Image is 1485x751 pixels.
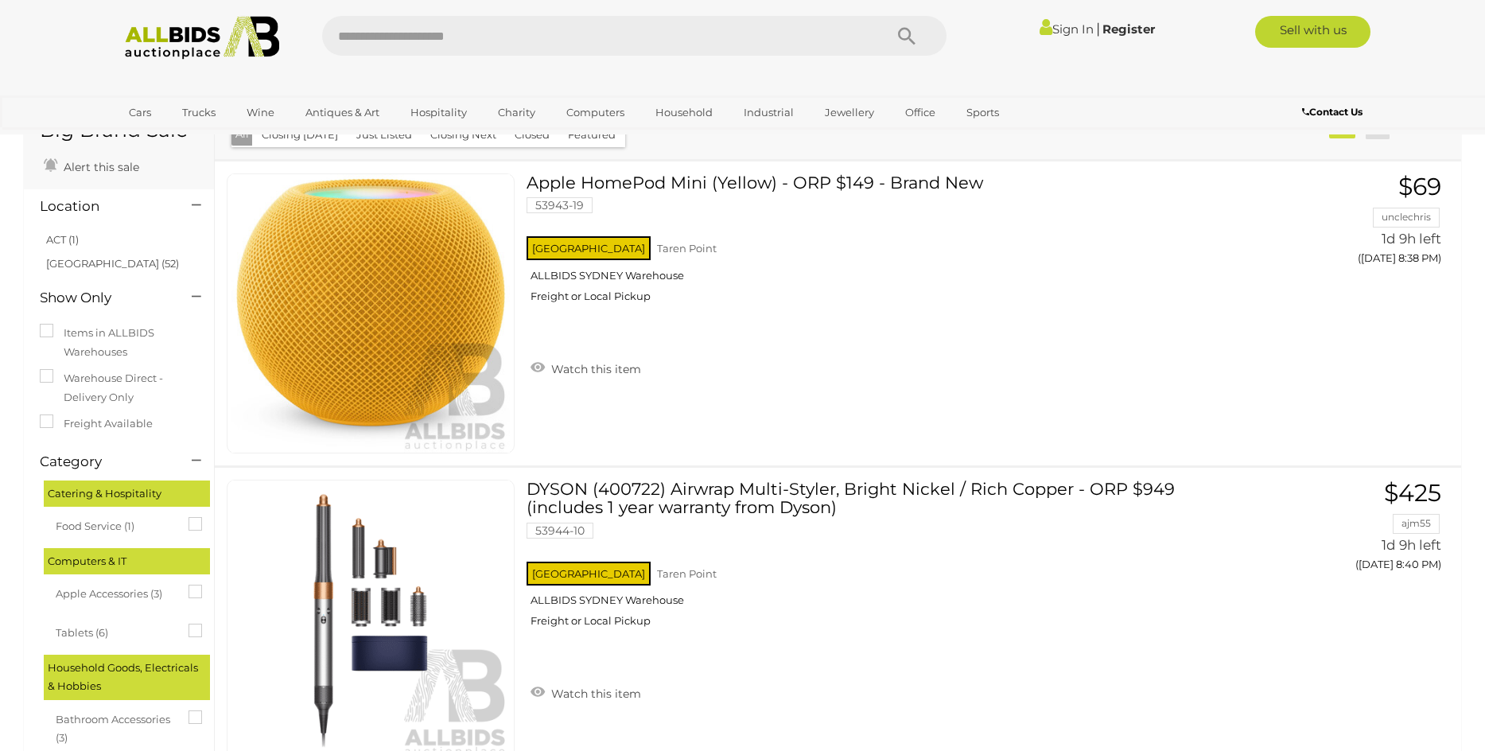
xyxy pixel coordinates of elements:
img: Allbids.com.au [116,16,289,60]
button: Closing Next [421,123,506,147]
a: Jewellery [814,99,884,126]
a: Apple HomePod Mini (Yellow) - ORP $149 - Brand New 53943-19 [GEOGRAPHIC_DATA] Taren Point ALLBIDS... [538,173,1242,315]
button: Search [867,16,947,56]
a: Contact Us [1302,103,1366,121]
a: Antiques & Art [295,99,390,126]
a: Wine [236,99,285,126]
span: Tablets (6) [56,620,175,642]
span: $69 [1398,172,1441,201]
a: Register [1102,21,1155,37]
span: Bathroom Accessories (3) [56,706,175,748]
a: Hospitality [400,99,477,126]
span: Apple Accessories (3) [56,581,175,603]
a: Trucks [172,99,226,126]
h4: Location [40,199,168,214]
a: DYSON (400722) Airwrap Multi-Styler, Bright Nickel / Rich Copper - ORP $949 (includes 1 year warr... [538,480,1242,640]
label: Freight Available [40,414,153,433]
a: Charity [488,99,546,126]
a: Sign In [1040,21,1094,37]
label: Items in ALLBIDS Warehouses [40,324,198,361]
a: Alert this sale [40,154,143,177]
a: Watch this item [527,680,645,704]
label: Warehouse Direct - Delivery Only [40,369,198,407]
a: Sell with us [1255,16,1370,48]
h4: Show Only [40,290,168,305]
div: Computers & IT [44,548,210,574]
span: Alert this sale [60,160,139,174]
b: Contact Us [1302,106,1363,118]
button: Just Listed [347,123,422,147]
a: ACT (1) [46,233,79,246]
a: Household [645,99,723,126]
a: Computers [556,99,635,126]
h1: Big Brand Sale [40,119,198,142]
button: Closed [505,123,559,147]
img: 53943-19a.jpeg [231,174,510,453]
a: Cars [119,99,161,126]
h4: Category [40,454,168,469]
a: $69 unclechris 1d 9h left ([DATE] 8:38 PM) [1265,173,1445,273]
a: Sports [956,99,1009,126]
button: Closing [DATE] [252,123,348,147]
span: | [1096,20,1100,37]
span: $425 [1384,478,1441,508]
a: $425 ajm55 1d 9h left ([DATE] 8:40 PM) [1265,480,1445,579]
a: Watch this item [527,356,645,379]
div: Household Goods, Electricals & Hobbies [44,655,210,700]
a: [GEOGRAPHIC_DATA] [119,126,252,152]
div: Catering & Hospitality [44,481,210,507]
button: Featured [558,123,625,147]
span: Food Service (1) [56,513,175,535]
a: [GEOGRAPHIC_DATA] (52) [46,257,179,270]
a: Office [895,99,946,126]
span: Watch this item [547,687,641,701]
span: Watch this item [547,362,641,376]
a: Industrial [733,99,804,126]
